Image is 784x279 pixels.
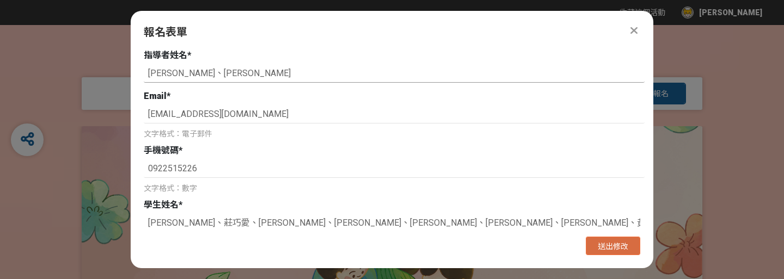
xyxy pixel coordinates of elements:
span: 報名表單 [144,26,187,39]
span: 馬上報名 [638,89,669,98]
span: 文字格式：數字 [144,184,197,193]
span: 手機號碼 [144,145,179,156]
span: Email [144,91,167,101]
span: 收藏這個活動 [620,8,665,17]
button: 送出修改 [586,237,640,255]
span: 文字格式：電子郵件 [144,129,212,138]
span: 指導者姓名 [144,50,187,60]
button: 馬上報名 [621,83,686,104]
span: 學生姓名 [144,200,179,210]
input: 真實姓名(獎狀姓名) [144,64,645,83]
span: 送出修改 [598,242,628,251]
